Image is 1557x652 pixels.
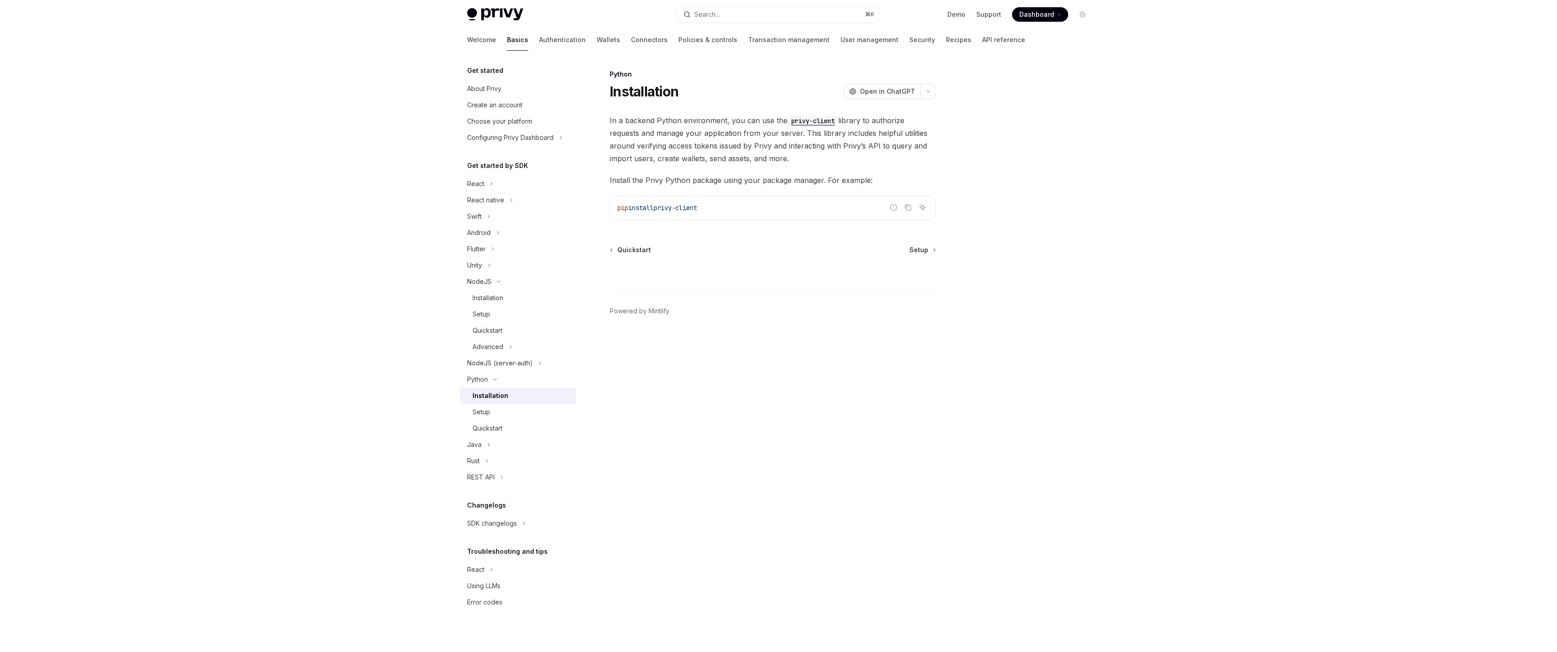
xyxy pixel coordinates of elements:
code: privy-client [788,116,838,126]
span: Quickstart [617,245,651,254]
button: Toggle React native section [460,192,576,208]
div: Unity [467,260,482,271]
button: Toggle Swift section [460,208,576,225]
button: Toggle React section [460,561,576,578]
button: Toggle NodeJS (server-auth) section [460,355,576,371]
div: Java [467,439,482,450]
a: API reference [982,29,1025,51]
button: Toggle React section [460,176,576,192]
div: Using LLMs [467,580,501,591]
a: Powered by Mintlify [610,307,669,316]
a: Create an account [460,97,576,113]
a: Setup [460,404,576,420]
button: Toggle Configuring Privy Dashboard section [460,129,576,146]
span: pip [617,204,628,212]
a: Demo [947,10,965,19]
div: Configuring Privy Dashboard [467,132,554,143]
div: REST API [467,472,495,483]
span: Open in ChatGPT [860,87,915,96]
div: Create an account [467,100,522,110]
button: Toggle Python section [460,371,576,388]
div: NodeJS [467,276,492,287]
a: Welcome [467,29,496,51]
a: User management [841,29,898,51]
div: Installation [473,292,503,303]
button: Toggle Android section [460,225,576,241]
button: Toggle NodeJS section [460,273,576,290]
div: Android [467,227,491,238]
button: Toggle REST API section [460,469,576,485]
a: Basics [507,29,528,51]
span: Install the Privy Python package using your package manager. For example: [610,174,936,187]
button: Toggle Rust section [460,453,576,469]
h5: Get started by SDK [467,160,528,171]
h5: Troubleshooting and tips [467,546,548,557]
h5: Get started [467,65,503,76]
button: Toggle Advanced section [460,339,576,355]
div: Setup [473,407,490,417]
a: Quickstart [460,420,576,436]
h5: Changelogs [467,500,506,511]
a: Setup [460,306,576,322]
a: Setup [909,245,935,254]
span: ⌘ K [865,11,874,18]
a: Recipes [946,29,971,51]
div: Error codes [467,597,502,608]
div: Quickstart [473,423,502,434]
div: Search... [694,9,720,20]
button: Open in ChatGPT [843,84,921,99]
button: Toggle Java section [460,436,576,453]
div: Swift [467,211,482,222]
span: Setup [909,245,928,254]
a: About Privy [460,81,576,97]
a: Error codes [460,594,576,610]
a: Authentication [539,29,586,51]
span: In a backend Python environment, you can use the library to authorize requests and manage your ap... [610,114,936,165]
a: Security [909,29,935,51]
div: Python [610,70,936,79]
a: Wallets [597,29,620,51]
div: Python [467,374,488,385]
img: light logo [467,8,523,21]
div: NodeJS (server-auth) [467,358,533,369]
span: Dashboard [1019,10,1054,19]
a: Policies & controls [678,29,737,51]
div: SDK changelogs [467,518,517,529]
a: Support [976,10,1001,19]
a: privy-client [788,116,838,125]
a: Transaction management [748,29,830,51]
a: Quickstart [611,245,651,254]
button: Copy the contents from the code block [902,201,914,213]
a: Using LLMs [460,578,576,594]
button: Toggle SDK changelogs section [460,515,576,532]
div: Rust [467,455,480,466]
button: Toggle Unity section [460,257,576,273]
a: Dashboard [1012,7,1068,22]
div: Choose your platform [467,116,532,127]
div: React [467,564,484,575]
a: Installation [460,290,576,306]
div: Flutter [467,244,486,254]
h1: Installation [610,83,678,100]
button: Toggle Flutter section [460,241,576,257]
span: privy-client [654,204,697,212]
a: Connectors [631,29,668,51]
div: Advanced [473,341,503,352]
a: Installation [460,388,576,404]
button: Ask AI [917,201,928,213]
div: React native [467,195,504,206]
div: React [467,178,484,189]
div: Setup [473,309,490,320]
div: Quickstart [473,325,502,336]
a: Quickstart [460,322,576,339]
div: Installation [473,390,508,401]
a: Choose your platform [460,113,576,129]
span: install [628,204,654,212]
div: About Privy [467,83,501,94]
button: Open search [677,6,880,23]
button: Toggle dark mode [1075,7,1090,22]
button: Report incorrect code [888,201,899,213]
